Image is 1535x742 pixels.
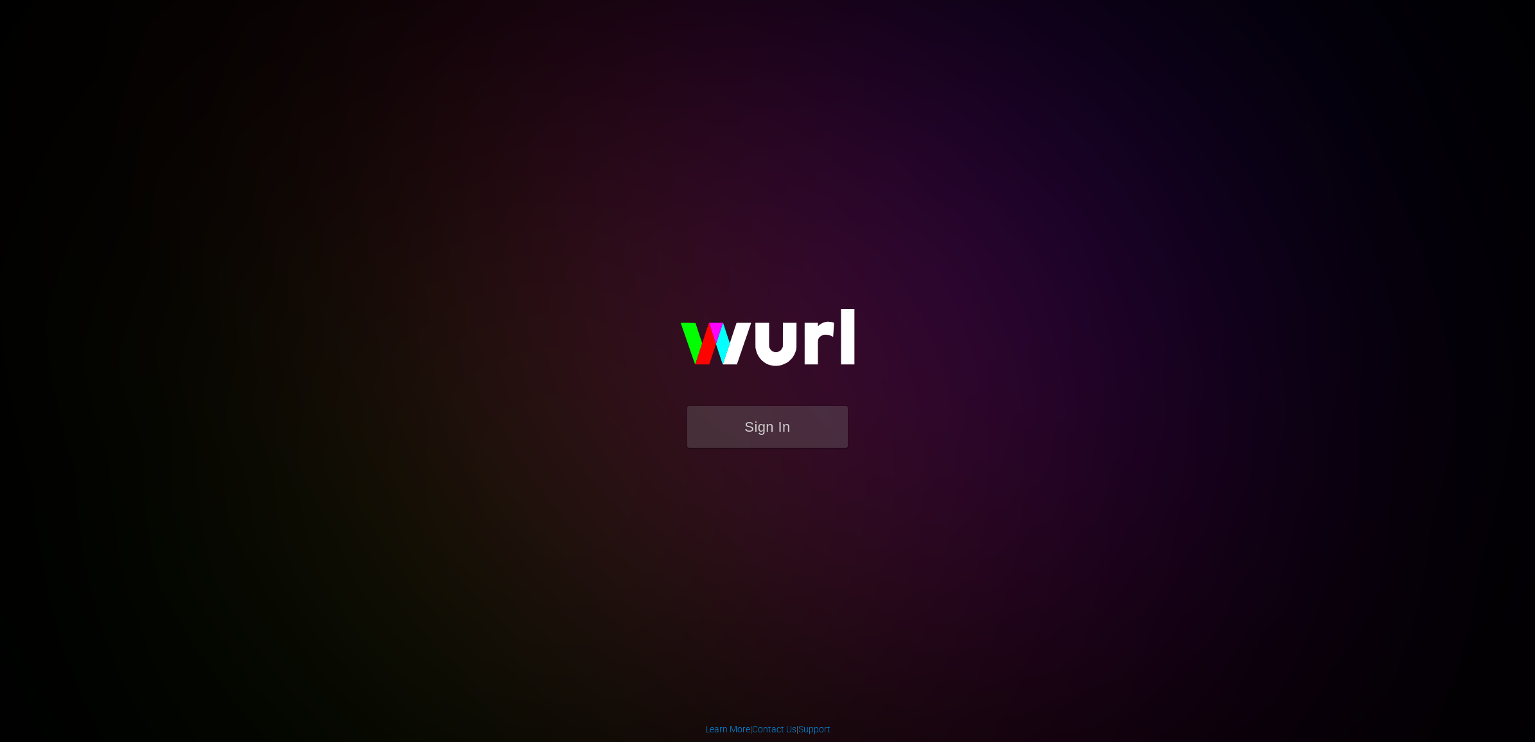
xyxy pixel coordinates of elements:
[639,281,896,406] img: wurl-logo-on-black-223613ac3d8ba8fe6dc639794a292ebdb59501304c7dfd60c99c58986ef67473.svg
[798,724,830,734] a: Support
[687,406,848,448] button: Sign In
[752,724,796,734] a: Contact Us
[705,723,830,736] div: | |
[705,724,750,734] a: Learn More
